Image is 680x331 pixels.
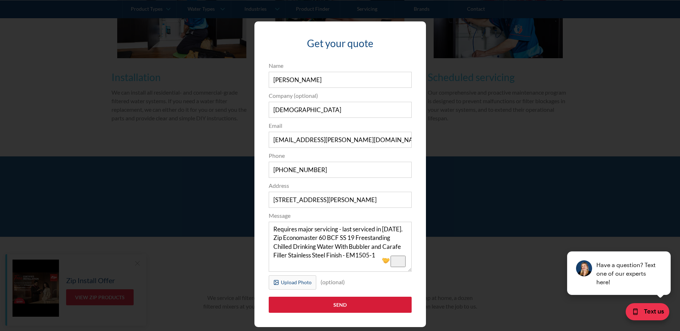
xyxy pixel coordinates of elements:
[269,275,316,290] label: Upload Photo
[269,211,412,220] label: Message
[269,61,412,70] label: Name
[269,222,412,272] textarea: To enrich screen reader interactions, please activate Accessibility in Grammarly extension settings
[281,279,312,286] div: Upload Photo
[316,275,349,289] div: (optional)
[265,61,415,320] form: Popup Form Servicing
[559,219,680,304] iframe: podium webchat widget prompt
[269,91,412,100] label: Company (optional)
[269,297,412,313] input: Send
[609,295,680,331] iframe: podium webchat widget bubble
[269,151,412,160] label: Phone
[269,181,412,190] label: Address
[269,121,412,130] label: Email
[269,36,412,51] h3: Get your quote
